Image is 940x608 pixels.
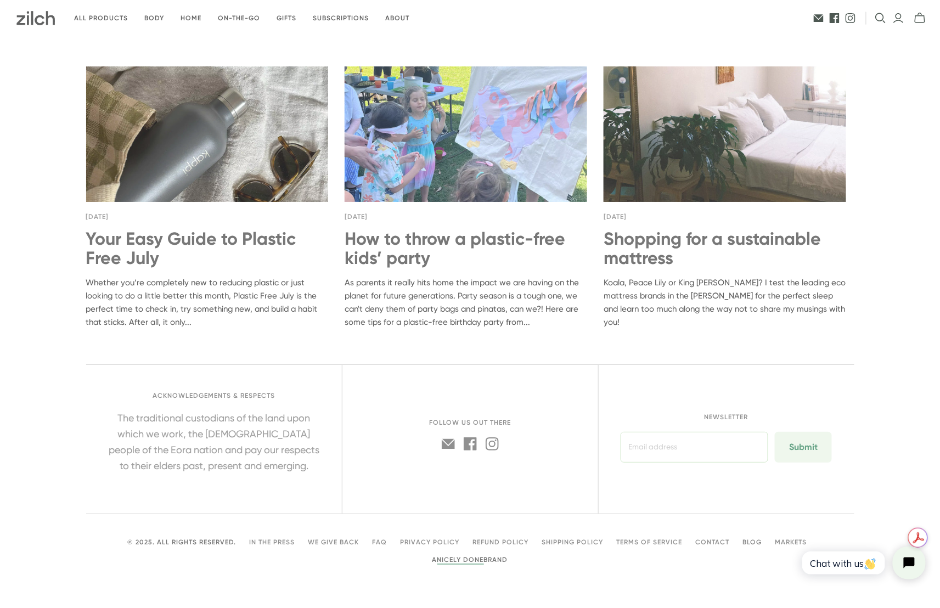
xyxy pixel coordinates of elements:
img: Zilch has done the hard yards and handpicked the best ethical and sustainable products for you an... [16,11,55,25]
div: Whether you’re completely new to reducing plastic or just looking to do a little better this mont... [86,66,329,329]
h2: Acknowledgements & respects [108,392,320,399]
a: On-the-go [210,5,268,31]
a: Subscriptions [305,5,377,31]
iframe: Tidio Chat [790,537,935,589]
a: About [377,5,418,31]
a: Body [136,5,172,31]
p: The traditional custodians of the land upon which we work, the [DEMOGRAPHIC_DATA] people of the E... [108,410,320,474]
a: Markets [775,538,807,546]
a: Shopping for a sustainable mattress [604,229,846,268]
a: Login [893,12,904,24]
a: Home [172,5,210,31]
a: [DATE] [86,212,329,222]
p: © 2025. All rights reserved. [128,538,237,546]
a: Blog [743,538,762,546]
input: Email address [621,432,769,463]
p: A Brand [128,555,813,565]
a: [DATE] [345,212,587,222]
a: Nicely Done [437,556,484,564]
a: Privacy Policy [401,538,460,546]
button: mini-cart-toggle [911,12,929,24]
img: Shopping for a sustainable mattress [604,66,846,202]
a: [DATE] [604,212,846,222]
h2: Follow us out there [364,419,576,426]
div: As parents it really hits home the impact we are having on the planet for future generations. Par... [345,66,587,329]
a: Shipping Policy [542,538,604,546]
img: How to throw a plastic-free kids’ party [345,66,587,202]
a: Refund Policy [473,538,529,546]
a: All products [66,5,136,31]
a: Your Easy Guide to Plastic Free July [86,229,329,268]
h2: Newsletter [621,414,832,421]
a: Gifts [268,5,305,31]
button: Open search [875,13,886,24]
a: Contact [696,538,730,546]
input: Submit [775,432,832,463]
a: We give back [308,538,359,546]
a: In the Press [250,538,295,546]
a: Terms of Service [617,538,683,546]
a: How to throw a plastic-free kids’ party [345,229,587,268]
a: FAQ [373,538,387,546]
img: Your Easy Guide to Plastic Free July [86,66,329,202]
div: Koala, Peace Lily or King [PERSON_NAME]? I test the leading eco mattress brands in the [PERSON_NA... [604,66,846,329]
